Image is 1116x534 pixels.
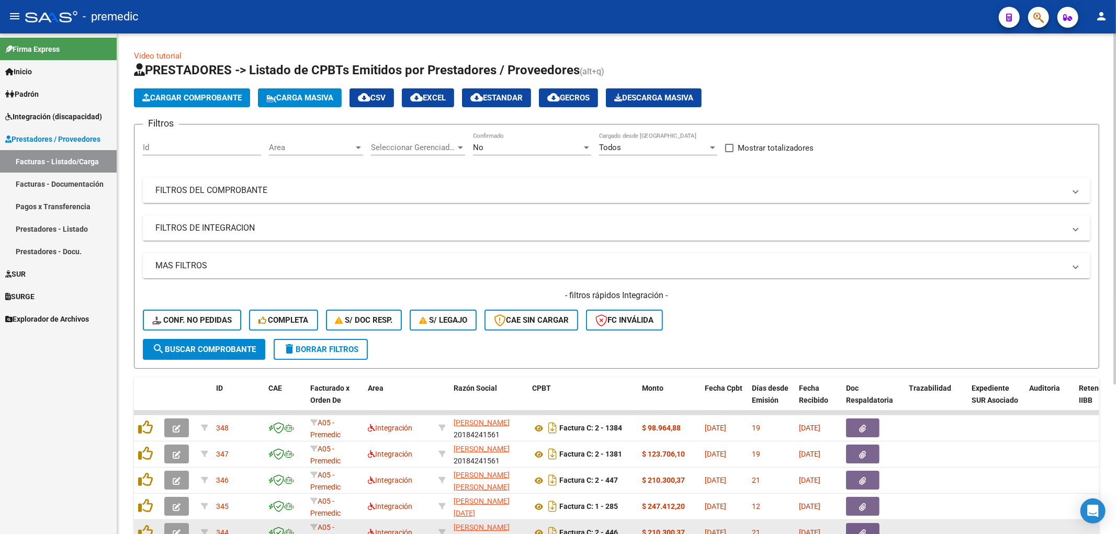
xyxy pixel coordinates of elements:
[155,260,1065,271] mat-panel-title: MAS FILTROS
[705,476,726,484] span: [DATE]
[799,424,820,432] span: [DATE]
[5,291,35,302] span: SURGE
[752,476,760,484] span: 21
[701,377,748,423] datatable-header-cell: Fecha Cpbt
[283,343,296,355] mat-icon: delete
[614,93,693,103] span: Descarga Masiva
[546,419,559,436] i: Descargar documento
[143,178,1090,203] mat-expansion-panel-header: FILTROS DEL COMPROBANTE
[216,476,229,484] span: 346
[410,310,477,331] button: S/ legajo
[580,66,604,76] span: (alt+q)
[216,424,229,432] span: 348
[5,111,102,122] span: Integración (discapacidad)
[143,116,179,131] h3: Filtros
[532,384,551,392] span: CPBT
[134,88,250,107] button: Cargar Comprobante
[846,384,893,404] span: Doc Respaldatoria
[462,88,531,107] button: Estandar
[152,315,232,325] span: Conf. no pedidas
[152,343,165,355] mat-icon: search
[350,88,394,107] button: CSV
[454,495,524,517] div: 27388513069
[454,497,510,517] span: [PERSON_NAME][DATE]
[546,472,559,488] i: Descargar documento
[638,377,701,423] datatable-header-cell: Monto
[5,268,26,280] span: SUR
[449,377,528,423] datatable-header-cell: Razón Social
[595,315,653,325] span: FC Inválida
[310,418,341,439] span: A05 - Premedic
[470,93,523,103] span: Estandar
[83,5,139,28] span: - premedic
[738,142,814,154] span: Mostrar totalizadores
[748,377,795,423] datatable-header-cell: Días desde Emisión
[1095,10,1108,22] mat-icon: person
[269,143,354,152] span: Area
[410,93,446,103] span: EXCEL
[705,424,726,432] span: [DATE]
[1029,384,1060,392] span: Auditoria
[143,310,241,331] button: Conf. no pedidas
[306,377,364,423] datatable-header-cell: Facturado x Orden De
[358,91,370,104] mat-icon: cloud_download
[368,424,412,432] span: Integración
[283,345,358,354] span: Borrar Filtros
[547,91,560,104] mat-icon: cloud_download
[454,445,510,453] span: [PERSON_NAME]
[799,476,820,484] span: [DATE]
[143,215,1090,241] mat-expansion-panel-header: FILTROS DE INTEGRACION
[799,450,820,458] span: [DATE]
[155,222,1065,234] mat-panel-title: FILTROS DE INTEGRACION
[642,450,685,458] strong: $ 123.706,10
[799,384,828,404] span: Fecha Recibido
[752,502,760,510] span: 12
[402,88,454,107] button: EXCEL
[264,377,306,423] datatable-header-cell: CAE
[371,143,456,152] span: Seleccionar Gerenciador
[143,253,1090,278] mat-expansion-panel-header: MAS FILTROS
[143,339,265,360] button: Buscar Comprobante
[972,384,1018,404] span: Expediente SUR Asociado
[134,63,580,77] span: PRESTADORES -> Listado de CPBTs Emitidos por Prestadores / Proveedores
[368,450,412,458] span: Integración
[799,502,820,510] span: [DATE]
[216,450,229,458] span: 347
[586,310,663,331] button: FC Inválida
[642,476,685,484] strong: $ 210.300,37
[705,502,726,510] span: [DATE]
[454,418,510,427] span: [PERSON_NAME]
[216,384,223,392] span: ID
[142,93,242,103] span: Cargar Comprobante
[143,290,1090,301] h4: - filtros rápidos Integración -
[5,88,39,100] span: Padrón
[268,384,282,392] span: CAE
[454,417,524,439] div: 20184241561
[470,91,483,104] mat-icon: cloud_download
[419,315,467,325] span: S/ legajo
[249,310,318,331] button: Completa
[752,424,760,432] span: 19
[606,88,702,107] app-download-masive: Descarga masiva de comprobantes (adjuntos)
[310,497,341,517] span: A05 - Premedic
[5,66,32,77] span: Inicio
[274,339,368,360] button: Borrar Filtros
[546,446,559,462] i: Descargar documento
[1080,498,1106,524] div: Open Intercom Messenger
[528,377,638,423] datatable-header-cell: CPBT
[368,384,384,392] span: Area
[539,88,598,107] button: Gecros
[559,476,618,485] strong: Factura C: 2 - 447
[5,43,60,55] span: Firma Express
[310,384,350,404] span: Facturado x Orden De
[454,471,510,491] span: [PERSON_NAME] [PERSON_NAME]
[5,313,89,325] span: Explorador de Archivos
[326,310,402,331] button: S/ Doc Resp.
[358,93,386,103] span: CSV
[310,445,341,465] span: A05 - Premedic
[967,377,1025,423] datatable-header-cell: Expediente SUR Asociado
[547,93,590,103] span: Gecros
[905,377,967,423] datatable-header-cell: Trazabilidad
[155,185,1065,196] mat-panel-title: FILTROS DEL COMPROBANTE
[258,88,342,107] button: Carga Masiva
